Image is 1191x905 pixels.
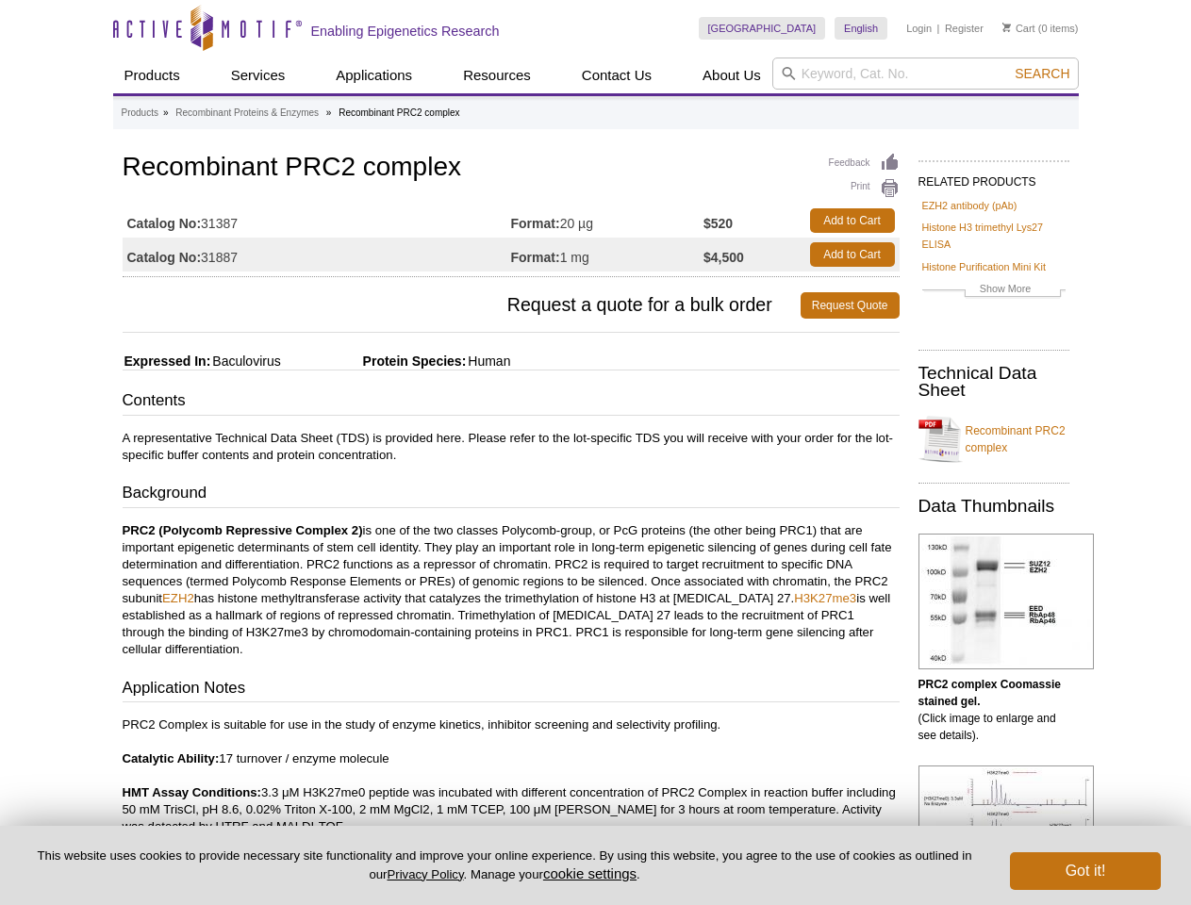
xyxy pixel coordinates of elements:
a: Histone H3 trimethyl Lys27 ELISA [922,219,1066,253]
strong: $520 [703,215,733,232]
a: Register [945,22,984,35]
span: Protein Species: [285,354,467,369]
a: EZH2 antibody (pAb) [922,197,1017,214]
td: 31387 [123,204,511,238]
strong: $4,500 [703,249,744,266]
a: Print [829,178,900,199]
h1: Recombinant PRC2 complex [123,153,900,185]
h2: Data Thumbnails [918,498,1069,515]
a: English [835,17,887,40]
p: (Click image to enlarge and see details). [918,676,1069,744]
td: 1 mg [511,238,704,271]
b: PRC2 complex Coomassie stained gel. [918,678,1061,708]
h3: Background [123,482,900,508]
a: Products [113,58,191,93]
h2: RELATED PRODUCTS [918,160,1069,194]
a: Applications [324,58,423,93]
a: Products [122,105,158,122]
img: PRC2 complex Coomassie gel [918,534,1094,669]
strong: Format: [511,249,560,266]
li: » [163,107,169,118]
img: PRC2 complex activity assay [918,765,1094,851]
h2: Technical Data Sheet [918,365,1069,399]
li: Recombinant PRC2 complex [339,107,459,118]
strong: Catalytic Ability: [123,751,220,765]
span: Baculovirus [210,354,280,369]
input: Keyword, Cat. No. [772,58,1079,90]
span: Request a quote for a bulk order [123,292,801,319]
a: Recombinant Proteins & Enzymes [175,105,319,122]
strong: HMT Assay Conditions: [123,785,262,799]
span: Search [1015,66,1069,81]
li: | [937,17,940,40]
h2: Enabling Epigenetics Research [311,23,500,40]
a: Recombinant PRC2 complex [918,411,1069,468]
p: This website uses cookies to provide necessary site functionality and improve your online experie... [30,847,979,883]
a: Add to Cart [810,208,895,233]
p: PRC2 Complex is suitable for use in the study of enzyme kinetics, inhibitor screening and selecti... [123,716,900,835]
a: EZH2 [162,591,194,605]
h3: Application Notes [123,677,900,703]
p: is one of the two classes Polycomb-group, or PcG proteins (the other being PRC1) that are importa... [123,522,900,658]
a: Histone Purification Mini Kit [922,258,1046,275]
img: Your Cart [1002,23,1011,32]
strong: Catalog No: [127,249,202,266]
td: 20 µg [511,204,704,238]
a: Add to Cart [810,242,895,267]
a: Cart [1002,22,1035,35]
span: Expressed In: [123,354,211,369]
strong: Catalog No: [127,215,202,232]
a: Login [906,22,932,35]
span: Human [466,354,510,369]
a: Privacy Policy [387,867,463,881]
a: H3K27me3 [794,591,856,605]
li: » [326,107,332,118]
a: Request Quote [801,292,900,319]
a: Feedback [829,153,900,173]
strong: Format: [511,215,560,232]
button: Search [1009,65,1075,82]
a: [GEOGRAPHIC_DATA] [699,17,826,40]
strong: PRC2 (Polycomb Repressive Complex 2) [123,523,363,537]
td: 31887 [123,238,511,271]
a: About Us [691,58,772,93]
a: Services [220,58,297,93]
button: cookie settings [543,865,637,881]
a: Show More [922,280,1066,302]
a: Contact Us [571,58,663,93]
button: Got it! [1010,852,1161,890]
h3: Contents [123,389,900,416]
p: A representative Technical Data Sheet (TDS) is provided here. Please refer to the lot-specific TD... [123,430,900,464]
a: Resources [452,58,542,93]
li: (0 items) [1002,17,1079,40]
